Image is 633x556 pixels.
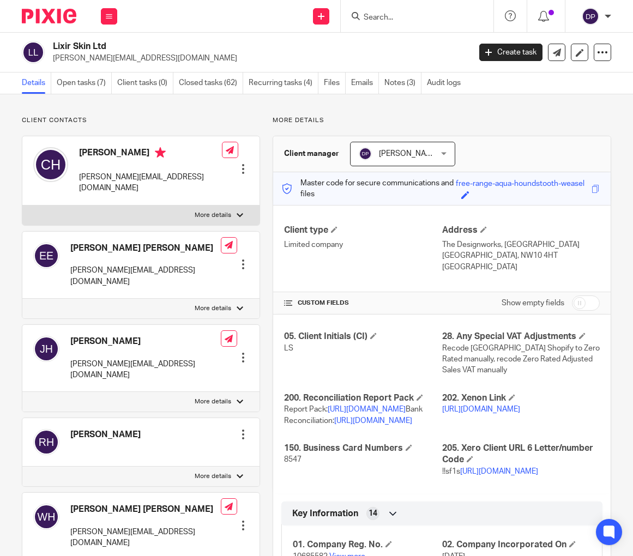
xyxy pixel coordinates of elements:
img: svg%3E [33,336,59,362]
span: Recode [GEOGRAPHIC_DATA] Shopify to Zero Rated manually, recode Zero Rated Adjusted Sales VAT man... [442,345,600,374]
h4: 200. Reconciliation Report Pack [284,392,442,404]
img: svg%3E [582,8,599,25]
a: Audit logs [427,72,466,94]
span: [PERSON_NAME] [379,150,439,158]
p: [GEOGRAPHIC_DATA] [442,262,600,273]
p: [PERSON_NAME][EMAIL_ADDRESS][DOMAIN_NAME] [70,265,221,287]
a: Open tasks (7) [57,72,112,94]
i: Primary [155,147,166,158]
a: Details [22,72,51,94]
h2: Lixir Skin Ltd [53,41,381,52]
p: More details [195,211,231,220]
p: [PERSON_NAME][EMAIL_ADDRESS][DOMAIN_NAME] [70,359,221,381]
label: Show empty fields [502,298,564,309]
img: Pixie [22,9,76,23]
a: [URL][DOMAIN_NAME] [460,468,538,475]
h4: Address [442,225,600,236]
h4: 05. Client Initials (CI) [284,331,442,342]
a: Closed tasks (62) [179,72,243,94]
p: More details [273,116,611,125]
a: [URL][DOMAIN_NAME] [328,406,406,413]
p: [PERSON_NAME][EMAIL_ADDRESS][DOMAIN_NAME] [70,527,221,549]
h4: 01. Company Reg. No. [293,539,442,551]
input: Search [363,13,461,23]
p: [PERSON_NAME][EMAIL_ADDRESS][DOMAIN_NAME] [53,53,463,64]
img: svg%3E [22,41,45,64]
span: LS [284,345,293,352]
div: free-range-aqua-houndstooth-weasel [456,178,584,191]
p: More details [195,397,231,406]
a: Notes (3) [384,72,421,94]
span: Report Pack: Bank Reconciliation: [284,406,423,424]
span: Key Information [292,508,358,519]
h4: [PERSON_NAME] [79,147,222,161]
img: svg%3E [33,147,68,182]
p: Limited company [284,239,442,250]
a: Files [324,72,346,94]
h4: 150. Business Card Numbers [284,443,442,454]
h4: CUSTOM FIELDS [284,299,442,307]
p: Client contacts [22,116,260,125]
p: [PERSON_NAME][EMAIL_ADDRESS][DOMAIN_NAME] [79,172,222,194]
h4: [PERSON_NAME] [PERSON_NAME] [70,243,221,254]
p: More details [195,472,231,481]
img: svg%3E [33,243,59,269]
h4: 205. Xero Client URL 6 Letter/number Code [442,443,600,466]
h4: 202. Xenon Link [442,392,600,404]
p: [GEOGRAPHIC_DATA], NW10 4HT [442,250,600,261]
p: The Designworks, [GEOGRAPHIC_DATA] [442,239,600,250]
img: svg%3E [359,147,372,160]
img: svg%3E [33,504,59,530]
h4: 02. Company Incorporated On [442,539,591,551]
p: Master code for secure communications and files [281,178,455,200]
img: svg%3E [33,429,59,455]
h4: Client type [284,225,442,236]
a: Client tasks (0) [117,72,173,94]
h4: 28. Any Special VAT Adjustments [442,331,600,342]
span: 14 [369,508,377,519]
h4: [PERSON_NAME] [PERSON_NAME] [70,504,221,515]
a: Emails [351,72,379,94]
span: 8547 [284,456,302,463]
h4: [PERSON_NAME] [70,429,141,440]
a: [URL][DOMAIN_NAME] [442,406,520,413]
p: More details [195,304,231,313]
a: Create task [479,44,542,61]
a: Recurring tasks (4) [249,72,318,94]
span: !!sf1s [442,468,538,475]
h3: Client manager [284,148,339,159]
a: [URL][DOMAIN_NAME] [334,417,412,425]
h4: [PERSON_NAME] [70,336,221,347]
